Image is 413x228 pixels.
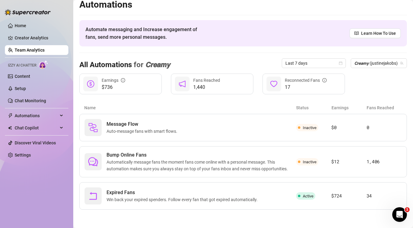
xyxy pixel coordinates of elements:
span: 1 [405,207,410,212]
div: Earnings [102,77,125,84]
img: logo-BBDzfeDw.svg [5,9,51,15]
span: Bump Online Fans [107,151,296,159]
article: $724 [331,192,366,200]
a: Settings [15,153,31,157]
span: Expired Fans [107,189,260,196]
iframe: Intercom live chat [392,207,407,222]
span: Chat Copilot [15,123,58,133]
article: Earnings [331,104,367,111]
article: Status [296,104,331,111]
span: calendar [339,61,342,65]
img: Chat Copilot [8,126,12,130]
span: Auto-message fans with smart flows. [107,128,180,135]
span: Active [303,194,313,198]
span: $736 [102,84,125,91]
span: 𝘾𝙧𝙚𝙖𝙢𝙮 (justinejakobs) [354,59,403,68]
span: Fans Reached [193,78,220,83]
a: Discover Viral Videos [15,140,56,145]
span: Message Flow [107,121,180,128]
span: 1,440 [193,84,220,91]
span: 17 [285,84,327,91]
span: Learn How To Use [361,30,396,37]
img: svg%3e [88,123,98,132]
div: Reconnected Fans [285,77,327,84]
span: thunderbolt [8,113,13,118]
span: rollback [88,191,98,201]
span: Inactive [303,125,317,130]
span: Automate messaging and Increase engagement of fans, send more personal messages. [85,26,203,41]
span: info-circle [322,78,327,82]
a: Content [15,74,30,79]
span: heart [270,80,277,88]
span: dollar [87,80,94,88]
article: Fans Reached [367,104,402,111]
span: Automations [15,111,58,121]
article: Name [84,104,296,111]
a: Team Analytics [15,48,45,52]
span: info-circle [121,78,125,82]
span: for 𝘾𝙧𝙚𝙖𝙢𝙮 [132,60,170,69]
span: Last 7 days [285,59,342,68]
a: Home [15,23,26,28]
span: Inactive [303,160,317,164]
span: Automatically message fans the moment fans come online with a personal message. This automation m... [107,159,296,172]
article: $12 [331,158,366,165]
span: notification [179,80,186,88]
span: Izzy AI Chatter [8,63,36,68]
a: Setup [15,86,26,91]
article: $0 [331,124,366,131]
h3: All Automations [79,60,170,70]
article: 34 [367,192,402,200]
span: comment [88,157,98,167]
span: read [354,31,359,35]
a: Learn How To Use [350,28,401,38]
img: AI Chatter [39,60,48,69]
span: Win back your expired spenders. Follow every fan that got expired automatically. [107,196,260,203]
a: Chat Monitoring [15,98,46,103]
span: team [400,61,404,65]
article: 1,406 [367,158,402,165]
article: 0 [367,124,402,131]
a: Creator Analytics [15,33,63,43]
